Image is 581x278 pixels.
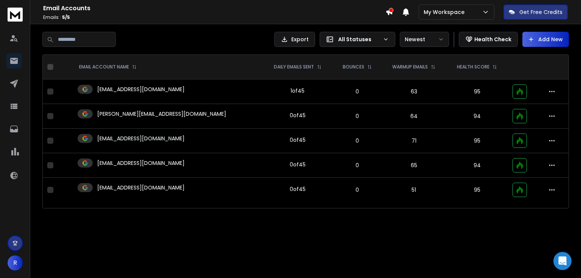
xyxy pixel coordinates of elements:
div: 0 of 45 [290,161,306,168]
p: [EMAIL_ADDRESS][DOMAIN_NAME] [97,85,185,93]
div: Open Intercom Messenger [553,252,572,270]
td: 65 [381,153,446,178]
p: [EMAIL_ADDRESS][DOMAIN_NAME] [97,135,185,142]
p: Health Check [474,36,511,43]
td: 64 [381,104,446,129]
button: R [8,255,23,270]
button: Newest [400,32,449,47]
img: logo [8,8,23,22]
div: 1 of 45 [290,87,304,95]
p: 0 [337,88,377,95]
div: 0 of 45 [290,112,306,119]
p: 0 [337,112,377,120]
h1: Email Accounts [43,4,385,13]
td: 95 [446,178,508,202]
p: WARMUP EMAILS [392,64,428,70]
button: Export [274,32,315,47]
div: EMAIL ACCOUNT NAME [79,64,137,70]
td: 51 [381,178,446,202]
p: 0 [337,137,377,144]
p: HEALTH SCORE [457,64,489,70]
div: 0 of 45 [290,185,306,193]
td: 95 [446,129,508,153]
p: [EMAIL_ADDRESS][DOMAIN_NAME] [97,184,185,191]
p: 0 [337,186,377,194]
button: Add New [522,32,569,47]
button: Get Free Credits [503,5,568,20]
p: My Workspace [424,8,468,16]
td: 63 [381,79,446,104]
p: BOUNCES [343,64,364,70]
p: Get Free Credits [519,8,562,16]
p: DAILY EMAILS SENT [274,64,314,70]
p: [EMAIL_ADDRESS][DOMAIN_NAME] [97,159,185,167]
span: 5 / 5 [62,14,70,20]
p: 0 [337,162,377,169]
td: 95 [446,79,508,104]
p: All Statuses [338,36,380,43]
div: 0 of 45 [290,136,306,144]
p: Emails : [43,14,385,20]
button: Health Check [459,32,518,47]
td: 94 [446,153,508,178]
td: 71 [381,129,446,153]
p: [PERSON_NAME][EMAIL_ADDRESS][DOMAIN_NAME] [97,110,226,118]
td: 94 [446,104,508,129]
